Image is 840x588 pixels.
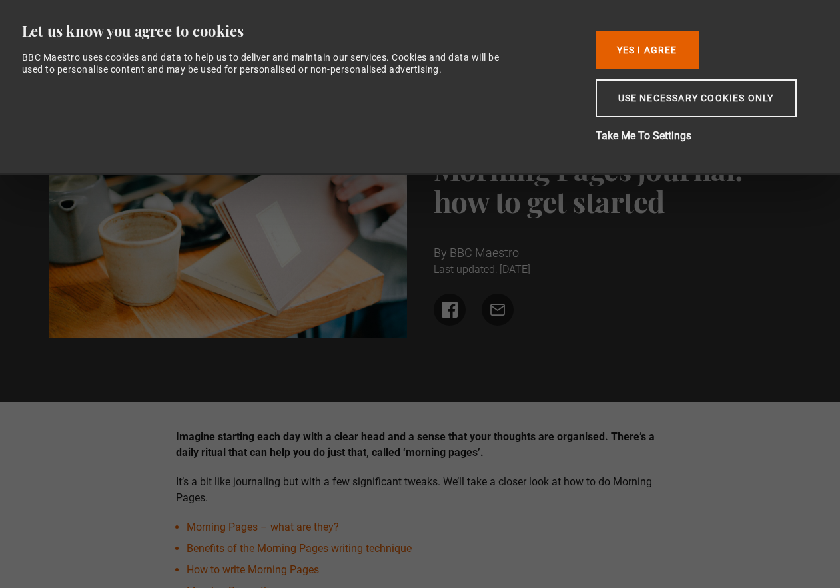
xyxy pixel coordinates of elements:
[596,128,809,144] button: Take Me To Settings
[176,430,655,459] strong: Imagine starting each day with a clear head and a sense that your thoughts are organised. There’s...
[434,246,447,260] span: By
[176,474,664,506] p: It’s a bit like journaling but with a few significant tweaks. We’ll take a closer look at how to ...
[187,521,339,533] a: Morning Pages – what are they?
[596,31,699,69] button: Yes I Agree
[434,263,530,276] time: Last updated: [DATE]
[434,153,791,217] h1: Morning Pages journal: how to get started
[22,21,575,41] div: Let us know you agree to cookies
[22,51,520,75] div: BBC Maestro uses cookies and data to help us to deliver and maintain our services. Cookies and da...
[187,563,319,576] a: How to write Morning Pages
[187,542,412,555] a: Benefits of the Morning Pages writing technique
[596,79,797,117] button: Use necessary cookies only
[450,246,519,260] span: BBC Maestro
[49,100,407,338] img: A coffee up and notebook on a table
